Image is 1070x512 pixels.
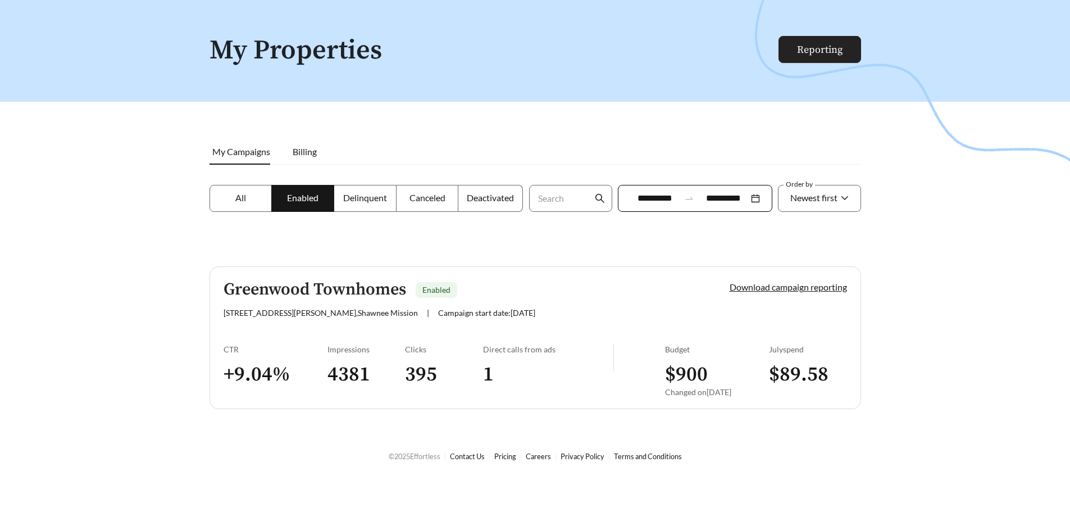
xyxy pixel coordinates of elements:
span: to [684,193,694,203]
span: | [427,308,429,318]
button: Reporting [778,36,861,63]
a: Download campaign reporting [730,282,847,292]
span: Canceled [409,192,445,203]
h3: 4381 [327,362,406,387]
h5: Greenwood Townhomes [224,280,406,299]
h1: My Properties [210,36,780,66]
h3: + 9.04 % [224,362,327,387]
div: Changed on [DATE] [665,387,769,397]
span: Deactivated [467,192,514,203]
span: All [235,192,246,203]
span: My Campaigns [212,146,270,157]
a: Reporting [797,43,843,56]
img: line [613,345,614,371]
span: Billing [293,146,317,157]
span: swap-right [684,193,694,203]
span: Enabled [422,285,450,294]
div: Impressions [327,345,406,354]
div: CTR [224,345,327,354]
h3: 1 [483,362,613,387]
div: Clicks [405,345,483,354]
span: Enabled [287,192,318,203]
span: Campaign start date: [DATE] [438,308,535,318]
h3: $ 900 [665,362,769,387]
h3: $ 89.58 [769,362,847,387]
div: Direct calls from ads [483,345,613,354]
span: search [595,193,605,203]
div: Budget [665,345,769,354]
a: Greenwood TownhomesEnabled[STREET_ADDRESS][PERSON_NAME],Shawnee Mission|Campaign start date:[DATE... [210,266,861,409]
h3: 395 [405,362,483,387]
span: Delinquent [343,192,387,203]
span: [STREET_ADDRESS][PERSON_NAME] , Shawnee Mission [224,308,418,318]
div: July spend [769,345,847,354]
span: Newest first [790,192,837,203]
